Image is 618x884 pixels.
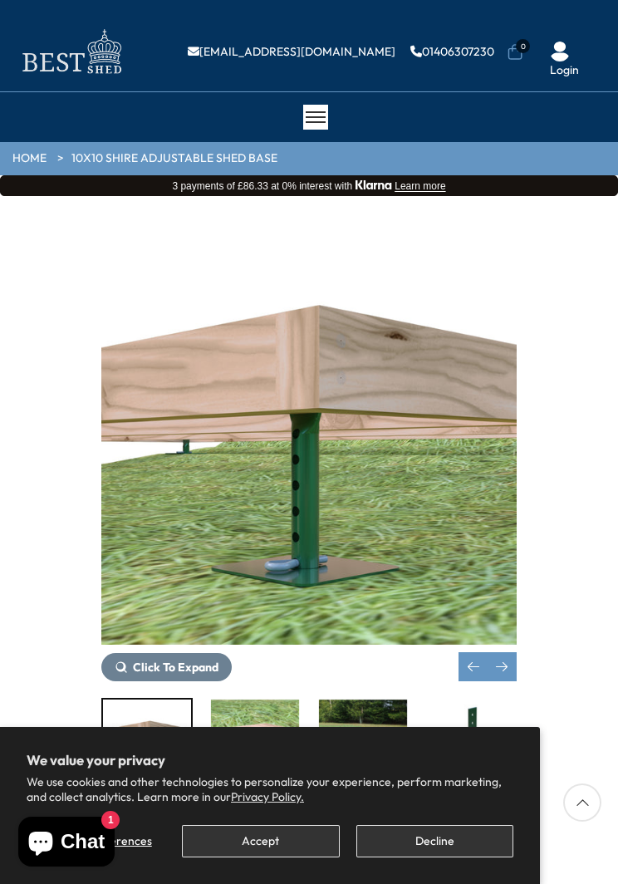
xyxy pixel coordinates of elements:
img: 10x10 Shire Adjustable Shed Base [101,229,517,645]
button: Decline [356,825,513,857]
div: Previous slide [459,652,488,681]
img: Adjustbaseheightlow_2ec8a162-e60b-4cd7-94f9-ace2c889b2b1_200x200.jpg [211,700,299,816]
p: We use cookies and other technologies to personalize your experience, perform marketing, and coll... [27,774,513,804]
button: Accept [182,825,339,857]
div: 1 / 5 [101,229,517,681]
img: logo [12,25,129,79]
a: 10x10 Shire Adjustable Shed Base [71,150,277,167]
div: 4 / 5 [425,698,517,818]
a: 0 [507,44,523,61]
a: HOME [12,150,47,167]
img: User Icon [550,42,570,61]
a: Login [550,64,579,76]
a: 01406307230 [410,46,494,57]
img: Adjustbaseheight2_d3599b39-931d-471b-a050-f097fa9d181a_200x200.jpg [319,700,407,816]
a: Privacy Policy. [231,789,304,804]
span: 0 [516,39,530,53]
h2: We value your privacy [27,754,513,768]
img: adjustbaseheighthigh_4ade4dbc-cadb-4cd5-9e55-9a095da95859_200x200.jpg [103,700,191,816]
div: Next slide [488,652,517,681]
div: 2 / 5 [209,698,301,818]
div: 1 / 5 [101,698,193,818]
a: [EMAIL_ADDRESS][DOMAIN_NAME] [188,46,395,57]
button: Click To Expand [101,653,232,681]
img: spike_7729de5a-9bdc-4eba-835a-9618b162f6a0_200x200.jpg [427,700,515,816]
inbox-online-store-chat: Shopify online store chat [13,817,120,871]
div: 3 / 5 [317,698,409,818]
span: Click To Expand [133,660,218,675]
